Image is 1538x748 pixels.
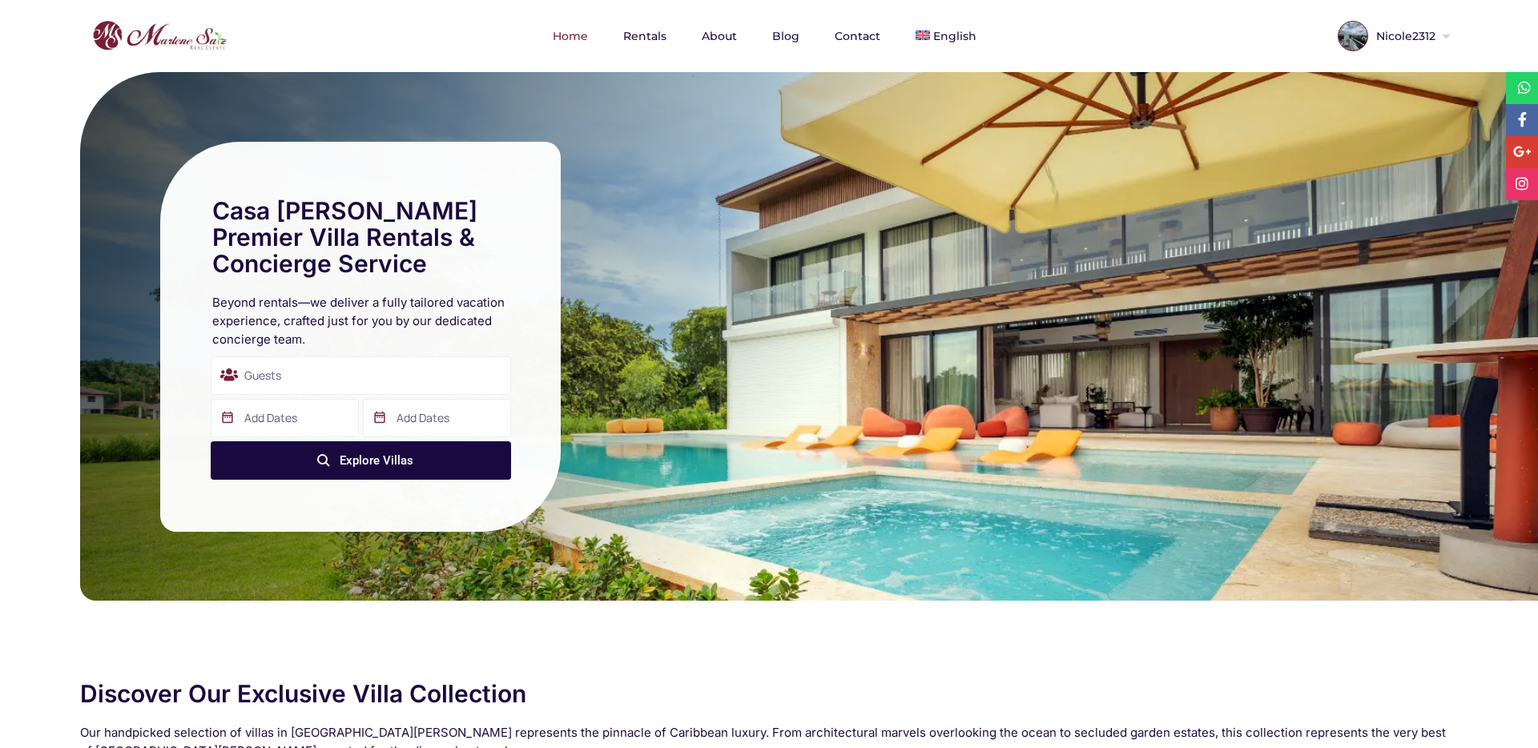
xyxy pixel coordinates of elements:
[363,399,511,437] input: Add Dates
[212,293,509,348] h2: Beyond rentals—we deliver a fully tailored vacation experience, crafted just for you by our dedic...
[88,17,231,55] img: logo
[211,356,511,395] div: Guests
[212,198,509,277] h1: Casa [PERSON_NAME] Premier Villa Rentals & Concierge Service
[1368,30,1439,42] span: Nicole2312
[80,681,1458,707] h2: Discover Our Exclusive Villa Collection
[933,29,976,43] span: English
[211,399,359,437] input: Add Dates
[211,441,511,480] button: Explore Villas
